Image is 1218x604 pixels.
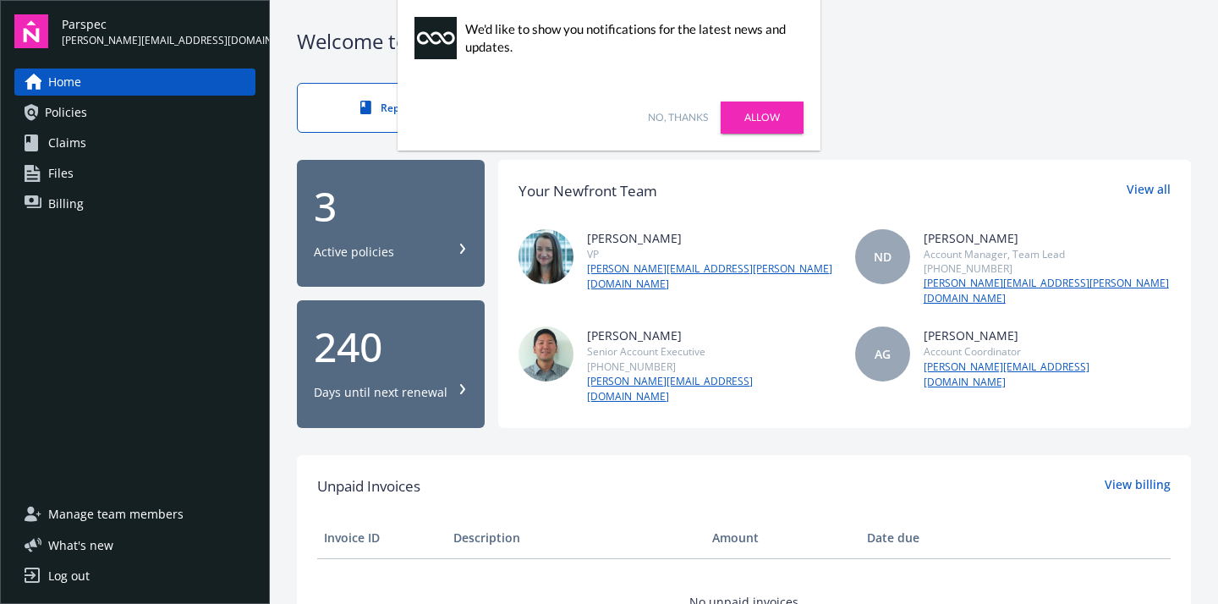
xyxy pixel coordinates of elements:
div: [PHONE_NUMBER] [924,261,1171,276]
div: Report claims [332,101,475,115]
a: Report claims [297,83,510,133]
div: 240 [314,327,468,367]
th: Invoice ID [317,518,447,558]
a: Billing [14,190,255,217]
span: [PERSON_NAME][EMAIL_ADDRESS][DOMAIN_NAME] [62,33,255,48]
div: Log out [48,563,90,590]
a: View billing [1105,475,1171,497]
a: Claims [14,129,255,156]
th: Amount [705,518,860,558]
button: What's new [14,536,140,554]
div: [PERSON_NAME] [587,327,834,344]
a: Home [14,69,255,96]
div: Welcome to Navigator , [PERSON_NAME] [297,27,1191,56]
div: Account Manager, Team Lead [924,247,1171,261]
a: Allow [721,102,804,134]
div: [PERSON_NAME] [587,229,834,247]
span: Billing [48,190,84,217]
button: Parspec[PERSON_NAME][EMAIL_ADDRESS][DOMAIN_NAME] [62,14,255,48]
div: Days until next renewal [314,384,447,401]
div: Active policies [314,244,394,261]
button: 3Active policies [297,160,485,288]
button: 240Days until next renewal [297,300,485,428]
a: [PERSON_NAME][EMAIL_ADDRESS][DOMAIN_NAME] [587,374,834,404]
div: Account Coordinator [924,344,1171,359]
img: photo [518,327,573,382]
img: navigator-logo.svg [14,14,48,48]
a: [PERSON_NAME][EMAIL_ADDRESS][PERSON_NAME][DOMAIN_NAME] [587,261,834,292]
span: Manage team members [48,501,184,528]
span: Home [48,69,81,96]
a: [PERSON_NAME][EMAIL_ADDRESS][PERSON_NAME][DOMAIN_NAME] [924,276,1171,306]
span: ND [874,248,892,266]
span: Parspec [62,15,255,33]
a: View all [1127,180,1171,202]
div: We'd like to show you notifications for the latest news and updates. [465,20,795,56]
a: Manage team members [14,501,255,528]
div: [PERSON_NAME] [924,327,1171,344]
div: VP [587,247,834,261]
div: Senior Account Executive [587,344,834,359]
a: No, thanks [648,110,708,125]
span: Unpaid Invoices [317,475,420,497]
th: Date due [860,518,990,558]
img: photo [518,229,573,284]
span: Files [48,160,74,187]
span: AG [875,345,891,363]
div: [PHONE_NUMBER] [587,360,834,374]
div: [PERSON_NAME] [924,229,1171,247]
span: What ' s new [48,536,113,554]
div: 3 [314,186,468,227]
a: [PERSON_NAME][EMAIL_ADDRESS][DOMAIN_NAME] [924,360,1171,390]
span: Policies [45,99,87,126]
span: Claims [48,129,86,156]
a: Policies [14,99,255,126]
a: Files [14,160,255,187]
th: Description [447,518,705,558]
div: Your Newfront Team [518,180,657,202]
